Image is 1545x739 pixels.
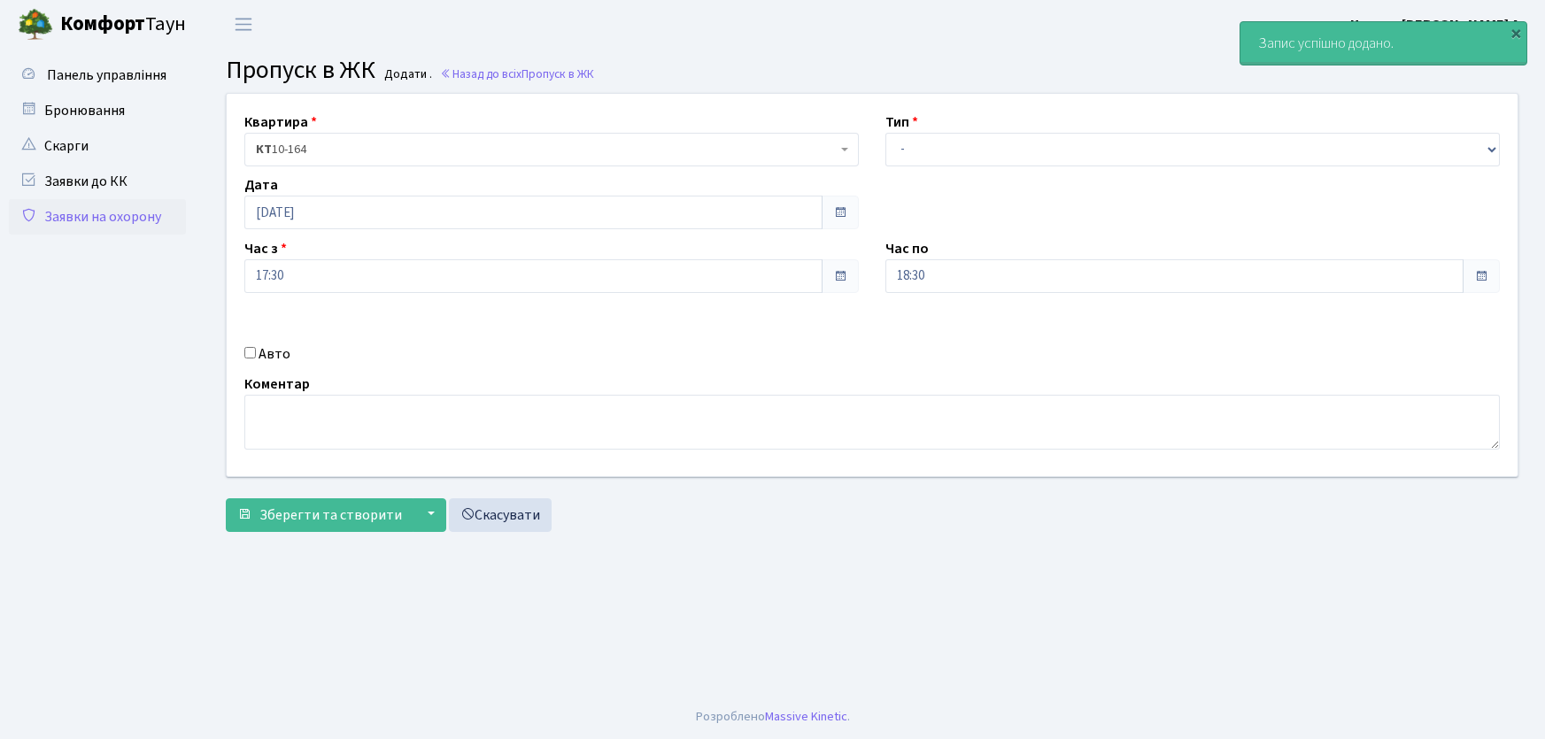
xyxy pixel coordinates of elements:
span: <b>КТ</b>&nbsp;&nbsp;&nbsp;&nbsp;10-164 [256,141,837,158]
div: Розроблено . [696,707,850,727]
button: Зберегти та створити [226,498,413,532]
a: Цитрус [PERSON_NAME] А. [1350,14,1524,35]
label: Авто [259,343,290,365]
a: Бронювання [9,93,186,128]
span: Зберегти та створити [259,505,402,525]
a: Заявки до КК [9,164,186,199]
span: <b>КТ</b>&nbsp;&nbsp;&nbsp;&nbsp;10-164 [244,133,859,166]
a: Massive Kinetic [765,707,847,726]
a: Заявки на охорону [9,199,186,235]
a: Скасувати [449,498,552,532]
b: Комфорт [60,10,145,38]
a: Назад до всіхПропуск в ЖК [440,65,594,82]
div: Запис успішно додано. [1240,22,1526,65]
b: Цитрус [PERSON_NAME] А. [1350,15,1524,35]
b: КТ [256,141,272,158]
span: Пропуск в ЖК [226,52,375,88]
a: Панель управління [9,58,186,93]
label: Квартира [244,112,317,133]
span: Таун [60,10,186,40]
label: Коментар [244,373,310,395]
button: Переключити навігацію [221,10,266,39]
small: Додати . [381,67,432,82]
label: Дата [244,174,278,196]
span: Панель управління [47,65,166,85]
div: × [1507,24,1525,42]
label: Тип [885,112,918,133]
label: Час по [885,238,929,259]
img: logo.png [18,7,53,42]
label: Час з [244,238,287,259]
a: Скарги [9,128,186,164]
span: Пропуск в ЖК [521,65,594,82]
